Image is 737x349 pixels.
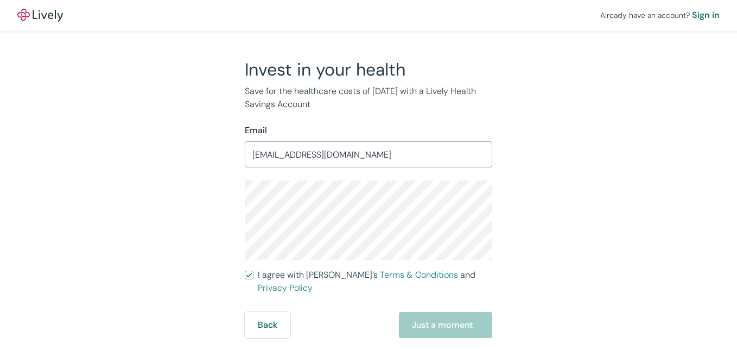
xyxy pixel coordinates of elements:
[692,9,720,22] a: Sign in
[245,312,290,338] button: Back
[258,269,492,295] span: I agree with [PERSON_NAME]’s and
[17,9,63,22] a: LivelyLively
[245,85,492,111] p: Save for the healthcare costs of [DATE] with a Lively Health Savings Account
[380,269,458,281] a: Terms & Conditions
[258,282,313,294] a: Privacy Policy
[600,9,720,22] div: Already have an account?
[245,124,267,137] label: Email
[17,9,63,22] img: Lively
[245,59,492,80] h2: Invest in your health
